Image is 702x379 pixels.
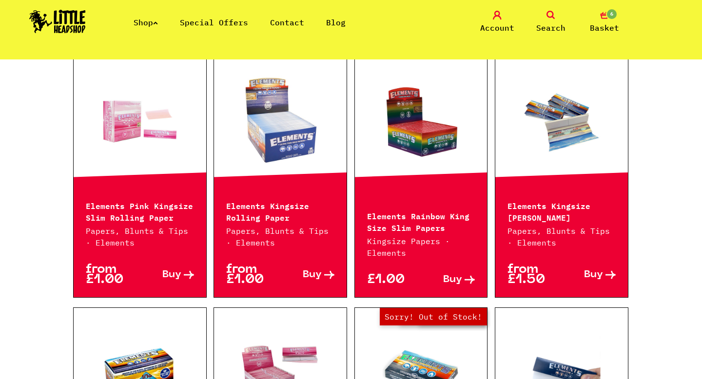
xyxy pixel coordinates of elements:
p: Papers, Blunts & Tips · Elements [86,225,194,248]
p: Elements Pink Kingsize Slim Rolling Paper [86,199,194,223]
span: Buy [443,275,462,285]
span: Account [480,22,514,34]
p: £1.00 [367,275,421,285]
a: Buy [140,265,194,285]
span: Basket [590,22,619,34]
a: 6 Basket [580,11,629,34]
span: Search [536,22,565,34]
p: Elements Rainbow King Size Slim Papers [367,209,475,233]
span: 6 [606,8,618,20]
img: Little Head Shop Logo [29,10,86,33]
span: Buy [584,270,603,280]
span: Sorry! Out of Stock! [380,308,487,325]
span: Buy [162,270,181,280]
a: Search [526,11,575,34]
a: Shop [134,18,158,27]
p: Papers, Blunts & Tips · Elements [507,225,616,248]
a: Buy [421,275,475,285]
p: Kingsize Papers · Elements [367,235,475,259]
a: Contact [270,18,304,27]
p: Elements Kingsize Rolling Paper [226,199,334,223]
a: Buy [562,265,616,285]
p: from £1.00 [226,265,280,285]
span: Buy [303,270,322,280]
a: Special Offers [180,18,248,27]
p: from £1.00 [86,265,140,285]
a: Blog [326,18,346,27]
p: from £1.50 [507,265,562,285]
p: Papers, Blunts & Tips · Elements [226,225,334,248]
a: Buy [280,265,334,285]
a: Account [473,11,522,34]
p: Elements Kingsize [PERSON_NAME] [507,199,616,223]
